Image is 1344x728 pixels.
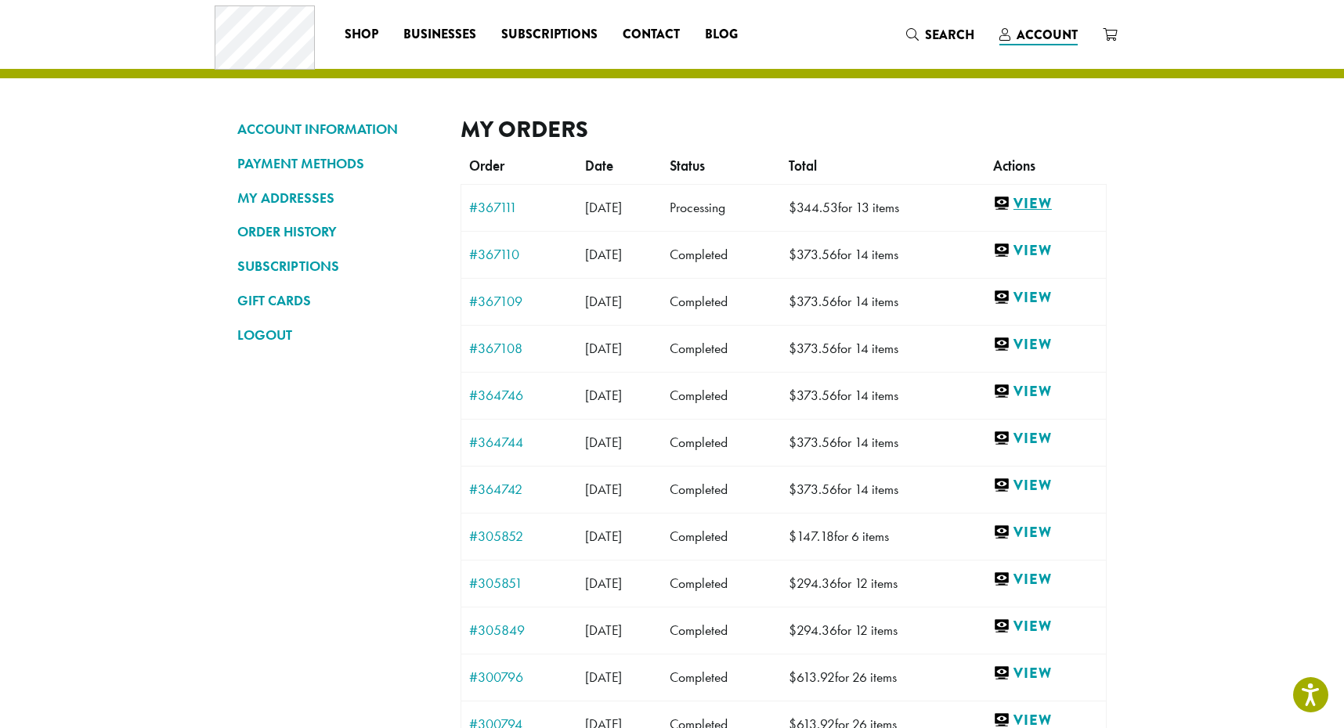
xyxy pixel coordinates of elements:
[469,247,569,261] a: #367110
[789,293,837,310] span: 373.56
[993,617,1098,636] a: View
[469,200,569,214] a: #367111
[469,623,569,637] a: #305849
[469,157,504,175] span: Order
[237,322,437,348] a: LOGOUT
[789,481,837,498] span: 373.56
[789,387,837,404] span: 373.56
[662,466,781,513] td: Completed
[789,157,817,175] span: Total
[781,278,985,325] td: for 14 items
[237,185,437,211] a: MY ADDRESSES
[662,654,781,701] td: Completed
[781,184,985,231] td: for 13 items
[789,622,837,639] span: 294.36
[662,560,781,607] td: Completed
[789,387,797,404] span: $
[894,22,987,48] a: Search
[469,388,569,402] a: #364746
[1017,26,1078,44] span: Account
[662,372,781,419] td: Completed
[993,570,1098,589] a: View
[789,669,835,686] span: 613.92
[469,576,569,590] a: #305851
[789,340,797,357] span: $
[662,184,781,231] td: Processing
[789,575,797,592] span: $
[993,194,1098,214] a: View
[461,116,1107,143] h2: My Orders
[781,513,985,560] td: for 6 items
[789,622,797,639] span: $
[781,231,985,278] td: for 14 items
[469,529,569,543] a: #305852
[237,116,437,142] a: ACCOUNT INFORMATION
[585,199,622,216] span: [DATE]
[585,246,622,263] span: [DATE]
[469,435,569,449] a: #364744
[789,669,797,686] span: $
[993,476,1098,496] a: View
[585,387,622,404] span: [DATE]
[789,340,837,357] span: 373.56
[662,325,781,372] td: Completed
[469,670,569,684] a: #300796
[662,278,781,325] td: Completed
[585,669,622,686] span: [DATE]
[789,528,834,545] span: 147.18
[789,434,797,451] span: $
[789,246,797,263] span: $
[585,340,622,357] span: [DATE]
[662,513,781,560] td: Completed
[345,25,378,45] span: Shop
[781,466,985,513] td: for 14 items
[585,622,622,639] span: [DATE]
[662,231,781,278] td: Completed
[705,25,738,45] span: Blog
[501,25,598,45] span: Subscriptions
[662,419,781,466] td: Completed
[237,253,437,279] a: SUBSCRIPTIONS
[662,607,781,654] td: Completed
[623,25,680,45] span: Contact
[789,575,837,592] span: 294.36
[403,25,476,45] span: Businesses
[925,26,974,44] span: Search
[789,434,837,451] span: 373.56
[993,382,1098,402] a: View
[993,523,1098,542] a: View
[585,434,622,451] span: [DATE]
[585,157,613,175] span: Date
[585,293,622,310] span: [DATE]
[469,294,569,308] a: #367109
[585,528,622,545] span: [DATE]
[781,607,985,654] td: for 12 items
[993,429,1098,449] a: View
[237,287,437,314] a: GIFT CARDS
[993,288,1098,308] a: View
[469,482,569,496] a: #364742
[237,150,437,177] a: PAYMENT METHODS
[670,157,705,175] span: Status
[789,199,838,216] span: 344.53
[781,372,985,419] td: for 14 items
[789,293,797,310] span: $
[781,560,985,607] td: for 12 items
[993,335,1098,355] a: View
[789,528,797,545] span: $
[781,654,985,701] td: for 26 items
[585,575,622,592] span: [DATE]
[789,481,797,498] span: $
[993,157,1035,175] span: Actions
[332,22,391,47] a: Shop
[789,199,797,216] span: $
[993,241,1098,261] a: View
[781,419,985,466] td: for 14 items
[469,341,569,355] a: #367108
[789,246,837,263] span: 373.56
[237,218,437,245] a: ORDER HISTORY
[781,325,985,372] td: for 14 items
[585,481,622,498] span: [DATE]
[993,664,1098,683] a: View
